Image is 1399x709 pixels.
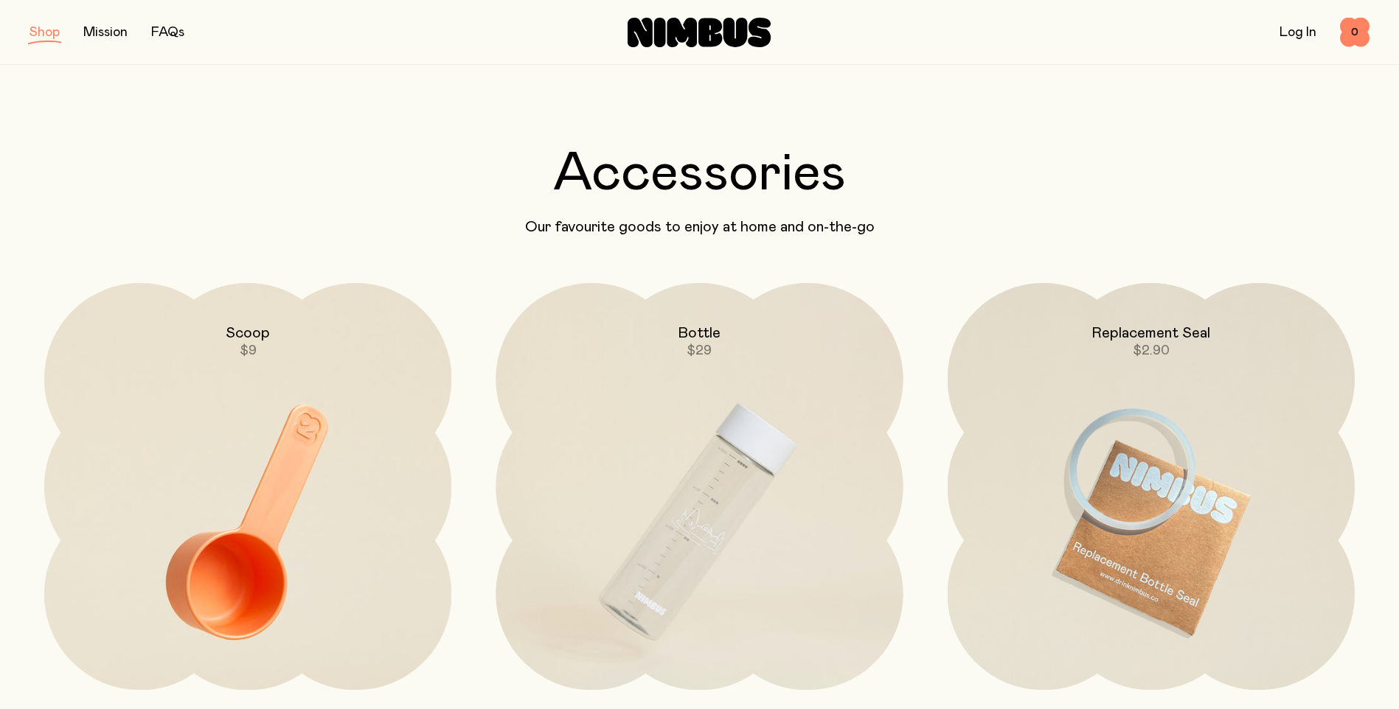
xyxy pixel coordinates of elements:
a: Mission [83,26,128,39]
h2: Scoop [226,324,270,342]
h2: Accessories [29,147,1370,200]
span: $9 [240,344,257,357]
span: $2.90 [1133,344,1170,357]
a: Scoop$9 [44,283,451,690]
h2: Replacement Seal [1091,324,1210,342]
a: Log In [1280,26,1316,39]
span: $29 [687,344,712,357]
a: Replacement Seal$2.90 [948,283,1355,690]
a: FAQs [151,26,184,39]
h2: Bottle [678,324,721,342]
button: 0 [1340,18,1370,47]
p: Our favourite goods to enjoy at home and on-the-go [29,218,1370,236]
a: Bottle$29 [496,283,903,690]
